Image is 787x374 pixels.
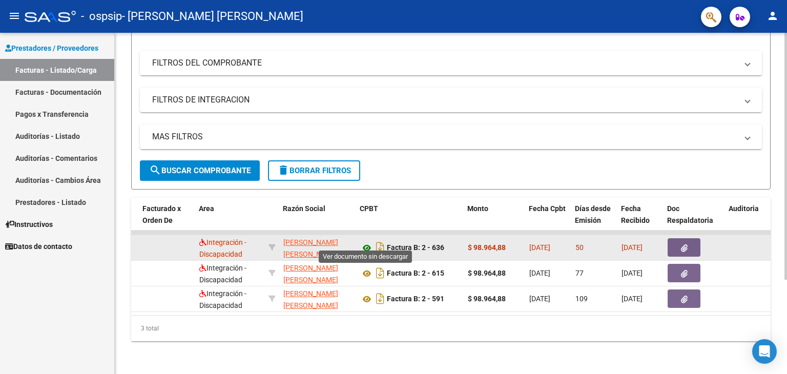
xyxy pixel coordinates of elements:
[575,295,588,303] span: 109
[724,198,773,243] datatable-header-cell: Auditoria
[283,289,338,309] span: [PERSON_NAME] [PERSON_NAME]
[467,204,488,213] span: Monto
[575,243,584,252] span: 50
[199,264,246,284] span: Integración - Discapacidad
[81,5,122,28] span: - ospsip
[279,198,356,243] datatable-header-cell: Razón Social
[468,243,506,252] strong: $ 98.964,88
[277,166,351,175] span: Borrar Filtros
[571,198,617,243] datatable-header-cell: Días desde Emisión
[667,204,713,224] span: Doc Respaldatoria
[468,295,506,303] strong: $ 98.964,88
[525,198,571,243] datatable-header-cell: Fecha Cpbt
[387,269,444,278] strong: Factura B: 2 - 615
[529,269,550,277] span: [DATE]
[752,339,777,364] div: Open Intercom Messenger
[122,5,303,28] span: - [PERSON_NAME] [PERSON_NAME]
[529,243,550,252] span: [DATE]
[387,244,444,252] strong: Factura B: 2 - 636
[622,243,643,252] span: [DATE]
[729,204,759,213] span: Auditoria
[622,269,643,277] span: [DATE]
[140,88,762,112] mat-expansion-panel-header: FILTROS DE INTEGRACION
[195,198,264,243] datatable-header-cell: Area
[356,198,463,243] datatable-header-cell: CPBT
[283,262,352,284] div: 27938548027
[268,160,360,181] button: Borrar Filtros
[617,198,663,243] datatable-header-cell: Fecha Recibido
[199,238,246,258] span: Integración - Discapacidad
[621,204,650,224] span: Fecha Recibido
[152,57,737,69] mat-panel-title: FILTROS DEL COMPROBANTE
[5,241,72,252] span: Datos de contacto
[283,204,325,213] span: Razón Social
[140,124,762,149] mat-expansion-panel-header: MAS FILTROS
[149,164,161,176] mat-icon: search
[529,204,566,213] span: Fecha Cpbt
[5,219,53,230] span: Instructivos
[767,10,779,22] mat-icon: person
[575,269,584,277] span: 77
[468,269,506,277] strong: $ 98.964,88
[152,94,737,106] mat-panel-title: FILTROS DE INTEGRACION
[374,265,387,281] i: Descargar documento
[283,288,352,309] div: 27938548027
[199,204,214,213] span: Area
[152,131,737,142] mat-panel-title: MAS FILTROS
[140,51,762,75] mat-expansion-panel-header: FILTROS DEL COMPROBANTE
[138,198,195,243] datatable-header-cell: Facturado x Orden De
[283,238,338,258] span: [PERSON_NAME] [PERSON_NAME]
[663,198,724,243] datatable-header-cell: Doc Respaldatoria
[463,198,525,243] datatable-header-cell: Monto
[142,204,181,224] span: Facturado x Orden De
[283,237,352,258] div: 27938548027
[374,239,387,256] i: Descargar documento
[360,204,378,213] span: CPBT
[199,289,246,309] span: Integración - Discapacidad
[529,295,550,303] span: [DATE]
[622,295,643,303] span: [DATE]
[8,10,20,22] mat-icon: menu
[387,295,444,303] strong: Factura B: 2 - 591
[131,316,771,341] div: 3 total
[5,43,98,54] span: Prestadores / Proveedores
[283,264,338,284] span: [PERSON_NAME] [PERSON_NAME]
[140,160,260,181] button: Buscar Comprobante
[575,204,611,224] span: Días desde Emisión
[277,164,289,176] mat-icon: delete
[374,290,387,307] i: Descargar documento
[149,166,251,175] span: Buscar Comprobante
